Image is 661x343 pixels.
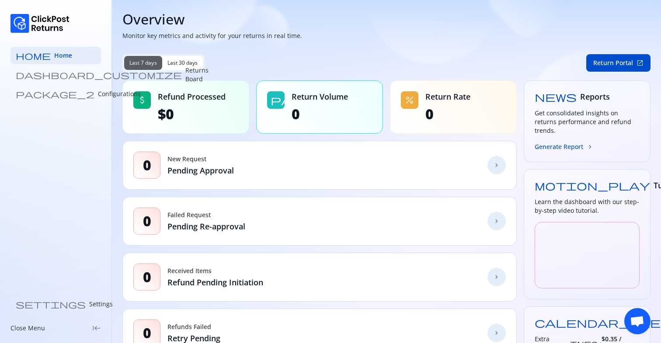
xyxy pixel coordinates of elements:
[487,156,506,174] a: chevron_forward
[404,95,415,105] span: percent
[487,324,506,342] a: chevron_forward
[158,91,226,102] span: Refund Processed
[535,197,640,215] h3: Learn the dashboard with our step-by-step video tutorial.
[493,162,500,169] span: chevron_forward
[16,90,94,98] span: package_2
[292,91,348,102] span: Return Volume
[493,274,500,281] span: chevron_forward
[10,295,101,313] a: settings Settings
[535,222,640,288] iframe: YouTube video player
[10,324,45,333] p: Close Menu
[167,277,263,288] p: Refund Pending Initiation
[271,95,365,105] span: package_2
[16,300,86,308] span: settings
[158,105,226,123] span: $0
[143,156,151,174] span: 0
[54,51,72,60] span: Home
[586,54,651,72] button: Return Portalopen_in_new
[98,90,141,98] p: Configurations
[167,59,198,66] span: Last 30 days
[137,95,147,105] span: attach_money
[122,10,651,28] h1: Overview
[124,56,162,70] button: Last 7 days
[624,308,651,334] div: Open chat
[493,218,500,225] span: chevron_forward
[580,91,610,102] span: Reports
[16,70,182,79] span: dashboard_customize
[167,211,245,219] p: Failed Request
[92,324,101,333] span: keyboard_tab_rtl
[535,91,577,102] span: news
[535,142,594,151] button: Generate Reportchevron_forward
[129,59,157,66] span: Last 7 days
[162,56,203,70] button: Last 30 days
[16,51,51,60] span: home
[493,329,500,336] span: chevron_forward
[143,324,151,342] span: 0
[185,66,209,83] p: Returns Board
[10,85,101,103] a: package_2 Configurations
[167,155,234,163] p: New Request
[10,324,101,333] div: Close Menukeyboard_tab_rtl
[10,47,101,64] a: home Home
[122,31,651,40] p: Monitor key metrics and activity for your returns in real time.
[425,91,470,102] span: Return Rate
[89,300,113,308] p: Settings
[292,105,348,123] span: 0
[167,267,263,275] p: Received Items
[143,212,151,230] span: 0
[535,180,650,191] span: motion_play
[487,268,506,286] a: chevron_forward
[143,268,151,286] span: 0
[167,221,245,232] p: Pending Re-approval
[587,143,594,150] span: chevron_forward
[10,66,101,83] a: dashboard_customize Returns Board
[425,105,470,123] span: 0
[487,212,506,230] a: chevron_forward
[167,322,220,331] p: Refunds Failed
[535,109,640,135] h3: Get consolidated insights on returns performance and refund trends.
[10,14,70,33] img: Logo
[637,59,644,66] span: open_in_new
[167,165,234,176] p: Pending Approval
